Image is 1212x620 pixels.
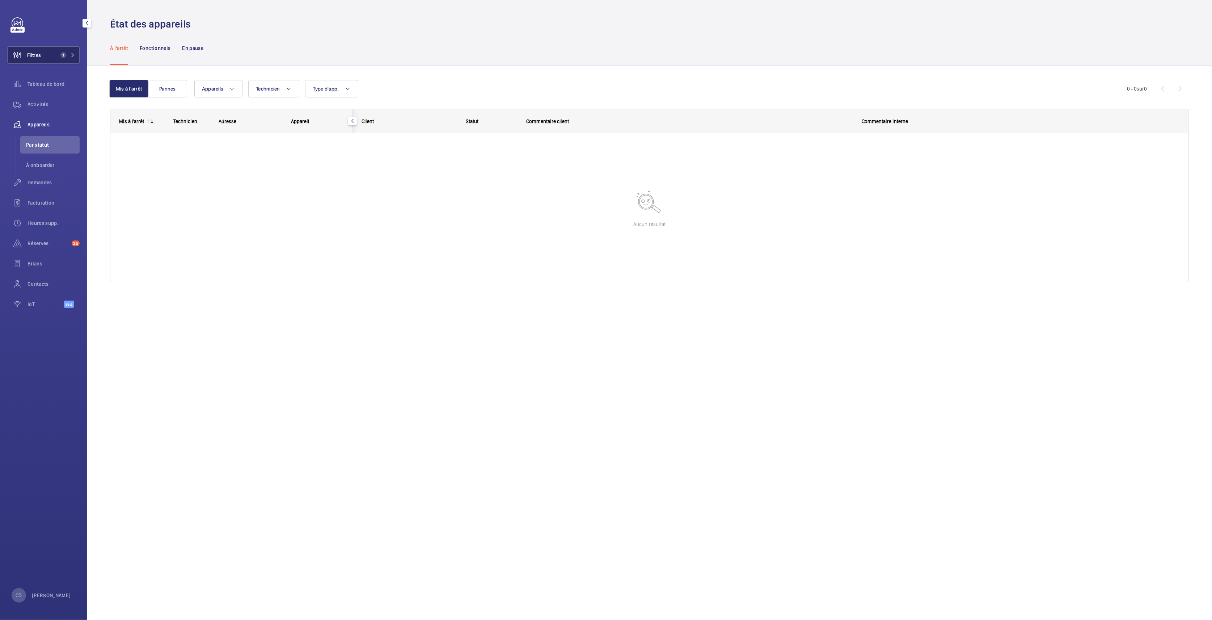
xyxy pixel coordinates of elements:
span: Beta [64,301,74,308]
span: Contacts [28,280,80,288]
span: Commentaire interne [862,118,908,124]
span: Demandes [28,179,80,186]
span: Appareils [28,121,80,128]
span: Appareils [202,86,223,92]
p: [PERSON_NAME] [32,592,71,599]
span: Bilans [28,260,80,267]
div: Appareil [291,118,344,124]
button: Pannes [148,80,187,97]
span: Heures supp. [28,219,80,227]
div: Mis à l'arrêt [119,118,144,124]
span: sur [1137,86,1144,92]
span: Activités [28,101,80,108]
span: À onboarder [26,162,80,169]
button: Mis à l'arrêt [109,80,148,97]
span: Technicien [173,118,197,124]
span: Facturation [28,199,80,206]
span: Tableau de bord [28,80,80,88]
span: Technicien [256,86,280,92]
span: Commentaire client [526,118,569,124]
p: À l'arrêt [110,45,128,52]
button: Appareils [194,80,242,97]
p: CD [16,592,22,599]
span: Par statut [26,141,80,148]
p: En pause [182,45,203,52]
span: IoT [28,301,64,308]
span: 25 [72,240,80,246]
button: Technicien [248,80,299,97]
button: Filtres1 [7,46,80,64]
span: 0 - 0 0 [1127,86,1147,91]
span: Client [362,118,374,124]
span: Filtres [27,51,41,59]
button: Type d'app. [305,80,358,97]
span: Réserves [28,240,69,247]
h1: État des appareils [110,17,195,31]
span: 1 [60,52,66,58]
span: Type d'app. [313,86,339,92]
span: Statut [466,118,478,124]
p: Fonctionnels [140,45,170,52]
span: Adresse [219,118,236,124]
